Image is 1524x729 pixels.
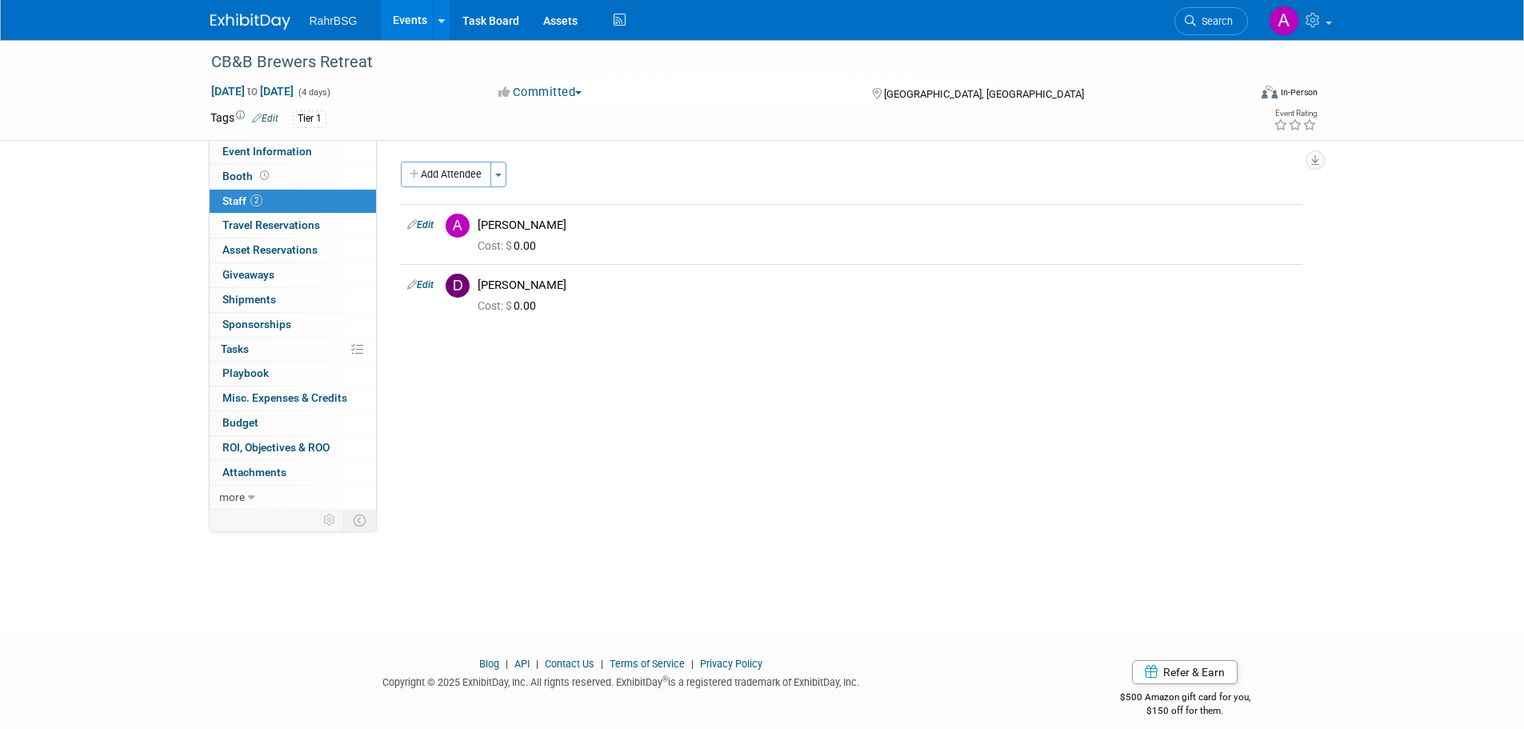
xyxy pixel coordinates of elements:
span: Booth [222,170,272,182]
a: Tasks [210,338,376,362]
a: Misc. Expenses & Credits [210,387,376,411]
a: Refer & Earn [1132,660,1238,684]
a: Terms of Service [610,658,685,670]
span: Giveaways [222,268,274,281]
span: | [597,658,607,670]
a: Edit [252,113,278,124]
a: Privacy Policy [700,658,762,670]
span: [DATE] [DATE] [210,84,294,98]
div: In-Person [1280,86,1318,98]
div: Event Rating [1274,110,1317,118]
a: Attachments [210,461,376,485]
a: Booth [210,165,376,189]
a: Playbook [210,362,376,386]
span: ROI, Objectives & ROO [222,441,330,454]
button: Committed [493,84,588,101]
img: ExhibitDay [210,14,290,30]
a: Search [1174,7,1248,35]
div: CB&B Brewers Retreat [206,48,1224,77]
div: $150 off for them. [1056,704,1314,718]
a: Sponsorships [210,313,376,337]
span: Shipments [222,293,276,306]
div: [PERSON_NAME] [478,278,1296,293]
a: Travel Reservations [210,214,376,238]
td: Personalize Event Tab Strip [316,510,344,531]
a: API [514,658,530,670]
a: Shipments [210,288,376,312]
div: $500 Amazon gift card for you, [1056,680,1314,717]
a: Event Information [210,140,376,164]
span: 0.00 [478,239,542,252]
sup: ® [662,675,668,683]
span: Tasks [221,342,249,355]
span: Asset Reservations [222,243,318,256]
a: more [210,486,376,510]
a: Contact Us [545,658,594,670]
span: Search [1196,15,1233,27]
span: to [245,85,260,98]
a: Giveaways [210,263,376,287]
span: Cost: $ [478,239,514,252]
a: Staff2 [210,190,376,214]
a: Blog [479,658,499,670]
span: 2 [250,194,262,206]
div: Copyright © 2025 ExhibitDay, Inc. All rights reserved. ExhibitDay is a registered trademark of Ex... [210,671,1033,690]
button: Add Attendee [401,162,491,187]
span: Budget [222,416,258,429]
span: Misc. Expenses & Credits [222,391,347,404]
a: Budget [210,411,376,435]
span: more [219,491,245,503]
span: Travel Reservations [222,218,320,231]
span: Staff [222,194,262,207]
a: Asset Reservations [210,238,376,262]
a: ROI, Objectives & ROO [210,436,376,460]
span: (4 days) [297,87,330,98]
span: Sponsorships [222,318,291,330]
img: A.jpg [446,214,470,238]
span: Booth not reserved yet [257,170,272,182]
a: Edit [407,279,434,290]
div: Tier 1 [293,110,326,127]
span: [GEOGRAPHIC_DATA], [GEOGRAPHIC_DATA] [884,88,1084,100]
span: | [532,658,542,670]
img: Ashley Grotewold [1269,6,1299,36]
div: Event Format [1154,83,1318,107]
a: Edit [407,219,434,230]
span: | [687,658,698,670]
span: Event Information [222,145,312,158]
img: D.jpg [446,274,470,298]
td: Tags [210,110,278,128]
td: Toggle Event Tabs [343,510,376,531]
span: Playbook [222,367,269,379]
span: Attachments [222,466,286,479]
span: Cost: $ [478,299,514,312]
span: 0.00 [478,299,542,312]
span: RahrBSG [310,14,358,27]
div: [PERSON_NAME] [478,218,1296,233]
img: Format-Inperson.png [1262,86,1278,98]
span: | [502,658,512,670]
